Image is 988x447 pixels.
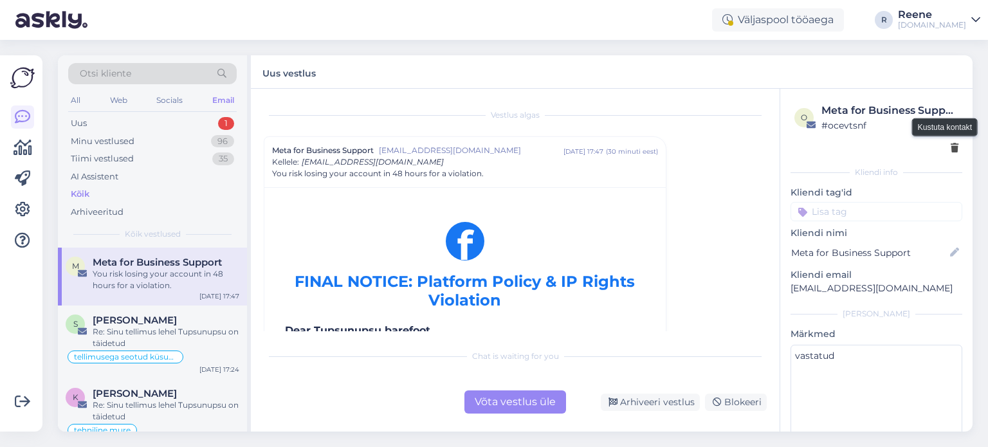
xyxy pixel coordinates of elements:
input: Lisa nimi [791,246,947,260]
h1: FINAL NOTICE: Platform Policy & IP Rights Violation [285,273,645,310]
div: R [875,11,893,29]
p: Märkmed [791,327,962,341]
div: [PERSON_NAME] [791,308,962,320]
div: Socials [154,92,185,109]
div: Meta for Business Support [821,103,958,118]
div: Web [107,92,130,109]
span: Kõik vestlused [125,228,181,240]
span: S [73,319,78,329]
div: 1 [218,117,234,130]
div: Tiimi vestlused [71,152,134,165]
span: Kellele : [272,157,299,167]
div: 96 [211,135,234,148]
div: ( 30 minuti eest ) [606,147,658,156]
span: [EMAIL_ADDRESS][DOMAIN_NAME] [302,157,444,167]
div: Reene [898,10,966,20]
div: # ocevtsnf [821,118,958,132]
span: Sandra Maurer [93,315,177,326]
div: Re: Sinu tellimus lehel Tupsunupsu on täidetud [93,326,239,349]
input: Lisa tag [791,202,962,221]
div: Minu vestlused [71,135,134,148]
span: K [73,392,78,402]
div: Kliendi info [791,167,962,178]
div: Blokeeri [705,394,767,411]
div: AI Assistent [71,170,118,183]
p: [EMAIL_ADDRESS][DOMAIN_NAME] [791,282,962,295]
img: Askly Logo [10,66,35,90]
span: You risk losing your account in 48 hours for a violation. [272,168,484,179]
span: tellimusega seotud küsumus [74,353,177,361]
div: You risk losing your account in 48 hours for a violation. [93,268,239,291]
div: [DATE] 17:24 [199,365,239,374]
span: M [72,261,79,271]
div: Chat is waiting for you [264,351,767,362]
div: Uus [71,117,87,130]
div: Arhiveeri vestlus [601,394,700,411]
div: Kõik [71,188,89,201]
div: All [68,92,83,109]
span: o [801,113,807,122]
span: tehniline mure [74,426,131,434]
a: Reene[DOMAIN_NAME] [898,10,980,30]
div: Võta vestlus üle [464,390,566,414]
span: Meta for Business Support [272,145,374,156]
p: Kliendi email [791,268,962,282]
span: Meta for Business Support [93,257,222,268]
small: Kustuta kontakt [918,121,972,132]
div: [DATE] 17:47 [199,291,239,301]
span: Katrin Šigajeva [93,388,177,399]
div: 35 [212,152,234,165]
div: Re: Sinu tellimus lehel Tupsunupsu on täidetud [93,399,239,423]
span: Otsi kliente [80,67,131,80]
div: Arhiveeritud [71,206,123,219]
div: Väljaspool tööaega [712,8,844,32]
div: Email [210,92,237,109]
div: f [446,222,484,260]
label: Uus vestlus [262,63,316,80]
span: [EMAIL_ADDRESS][DOMAIN_NAME] [379,145,563,156]
div: Vestlus algas [264,109,767,121]
div: [DOMAIN_NAME] [898,20,966,30]
p: Kliendi nimi [791,226,962,240]
strong: Dear Tupsunupsu barefoot, [285,324,433,336]
p: Kliendi tag'id [791,186,962,199]
div: [DATE] 17:47 [563,147,603,156]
